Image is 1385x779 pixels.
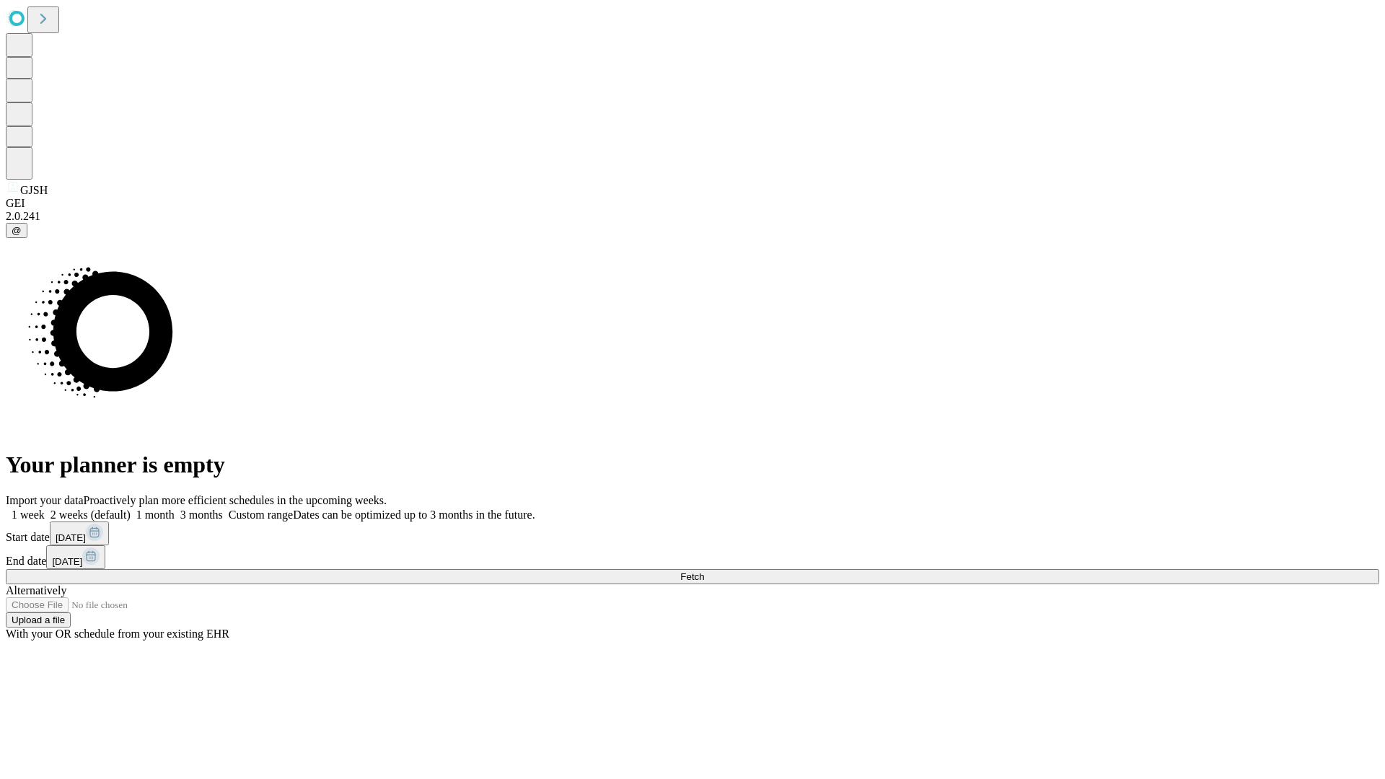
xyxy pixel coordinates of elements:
span: 1 week [12,509,45,521]
div: End date [6,545,1379,569]
button: [DATE] [46,545,105,569]
span: Fetch [680,571,704,582]
span: With your OR schedule from your existing EHR [6,628,229,640]
h1: Your planner is empty [6,452,1379,478]
button: [DATE] [50,521,109,545]
div: Start date [6,521,1379,545]
span: GJSH [20,184,48,196]
button: Fetch [6,569,1379,584]
div: GEI [6,197,1379,210]
span: Import your data [6,494,84,506]
span: [DATE] [56,532,86,543]
span: 2 weeks (default) [50,509,131,521]
span: Dates can be optimized up to 3 months in the future. [293,509,535,521]
span: @ [12,225,22,236]
div: 2.0.241 [6,210,1379,223]
span: Alternatively [6,584,66,597]
span: Custom range [229,509,293,521]
span: 1 month [136,509,175,521]
button: Upload a file [6,612,71,628]
button: @ [6,223,27,238]
span: [DATE] [52,556,82,567]
span: 3 months [180,509,223,521]
span: Proactively plan more efficient schedules in the upcoming weeks. [84,494,387,506]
